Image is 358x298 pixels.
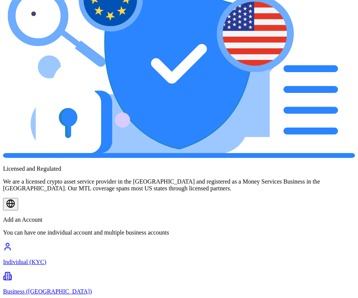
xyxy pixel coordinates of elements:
a: Individual (KYC) [3,246,355,266]
p: Licensed and Regulated [3,165,355,172]
p: You can have one individual account and multiple business accounts [3,229,355,236]
p: Add an Account [3,216,355,223]
p: Business ([GEOGRAPHIC_DATA]) [3,288,355,295]
a: Business ([GEOGRAPHIC_DATA]) [3,275,355,295]
p: Individual (KYC) [3,259,355,266]
p: We are a licensed crypto asset service provider in the [GEOGRAPHIC_DATA] and registered as a Mone... [3,178,355,192]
